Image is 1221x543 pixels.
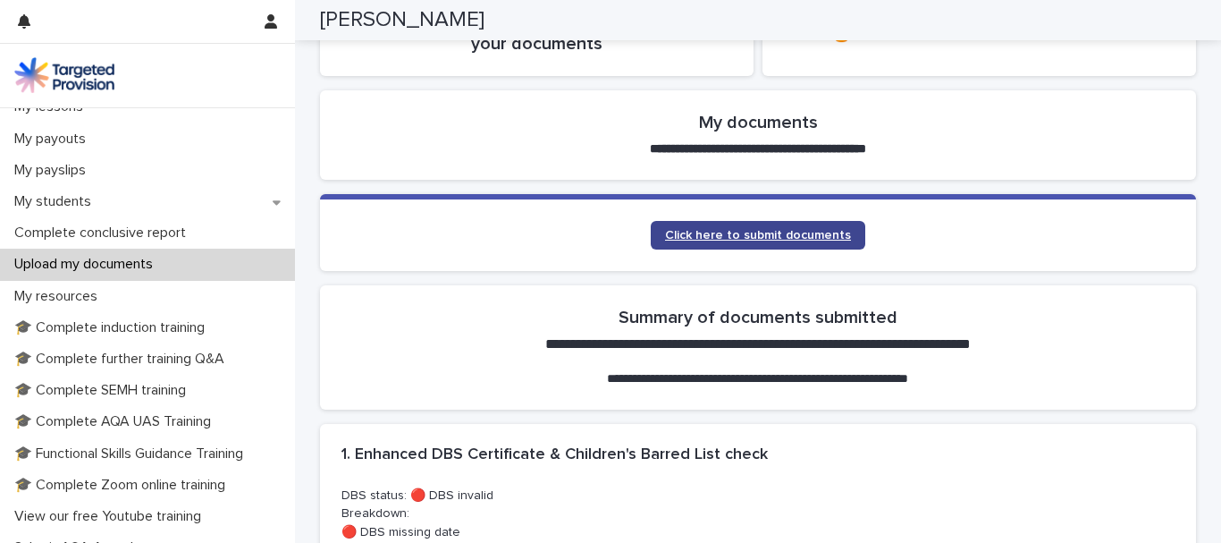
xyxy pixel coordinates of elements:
p: 🎓 Complete further training Q&A [7,351,239,368]
p: View our free Youtube training [7,508,215,525]
h2: [PERSON_NAME] [320,7,484,33]
span: Click here to submit documents [665,229,851,242]
p: Complete conclusive report [7,225,200,242]
p: My resources [7,288,112,305]
p: My lessons [7,98,97,115]
p: 🎓 Functional Skills Guidance Training [7,445,257,462]
h2: Summary of documents submitted [619,307,897,328]
p: My payouts [7,131,100,148]
p: 🎓 Complete Zoom online training [7,477,240,494]
a: Click here to submit documents [651,221,865,250]
h2: 1. Enhanced DBS Certificate & Children's Barred List check [341,445,768,465]
p: 🎓 Complete SEMH training [7,382,200,399]
h2: My documents [699,112,818,133]
p: 🎓 Complete induction training [7,319,219,336]
p: Upload my documents [7,256,167,273]
p: 🎓 Complete AQA UAS Training [7,413,225,430]
p: My payslips [7,162,100,179]
p: My students [7,193,105,210]
img: M5nRWzHhSzIhMunXDL62 [14,57,114,93]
